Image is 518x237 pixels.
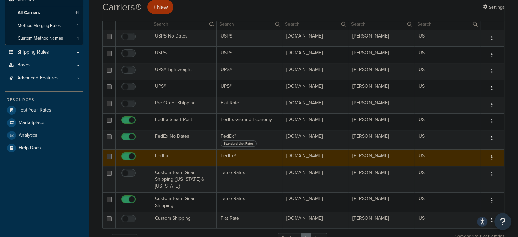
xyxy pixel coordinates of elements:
[5,97,83,103] div: Resources
[282,18,348,30] input: Search
[414,192,480,212] td: US
[5,59,83,72] a: Boxes
[282,63,348,80] td: [DOMAIN_NAME]
[5,72,83,85] li: Advanced Features
[217,113,282,130] td: FedEx Ground Economy
[217,63,282,80] td: UPS®
[151,212,217,228] td: Custom Shipping
[414,166,480,192] td: US
[217,149,282,166] td: FedEx®
[217,46,282,63] td: USPS
[77,75,79,81] span: 5
[17,49,49,55] span: Shipping Rules
[151,18,216,30] input: Search
[151,30,217,46] td: USPS No Dates
[494,213,511,230] button: Open Resource Center
[19,107,51,113] span: Test Your Rates
[348,130,414,149] td: [PERSON_NAME]
[151,149,217,166] td: FedEx
[19,145,41,151] span: Help Docs
[5,142,83,154] a: Help Docs
[348,63,414,80] td: [PERSON_NAME]
[5,6,83,19] li: All Carriers
[217,192,282,212] td: Table Rates
[414,212,480,228] td: US
[414,18,480,30] input: Search
[414,113,480,130] td: US
[17,62,31,68] span: Boxes
[19,133,37,138] span: Analytics
[414,80,480,97] td: US
[5,32,83,45] a: Custom Method Names 1
[102,0,135,14] h1: Carriers
[217,80,282,97] td: UPS®
[151,113,217,130] td: FedEx Smart Post
[5,19,83,32] li: Method Merging Rules
[5,32,83,45] li: Custom Method Names
[282,113,348,130] td: [DOMAIN_NAME]
[151,46,217,63] td: USPS
[5,19,83,32] a: Method Merging Rules 4
[217,18,282,30] input: Search
[217,166,282,192] td: Table Rates
[221,140,257,147] span: Standard List Rates
[282,80,348,97] td: [DOMAIN_NAME]
[348,97,414,113] td: [PERSON_NAME]
[282,166,348,192] td: [DOMAIN_NAME]
[348,18,414,30] input: Search
[348,113,414,130] td: [PERSON_NAME]
[217,97,282,113] td: Flat Rate
[18,10,40,16] span: All Carriers
[282,192,348,212] td: [DOMAIN_NAME]
[282,46,348,63] td: [DOMAIN_NAME]
[414,46,480,63] td: US
[414,30,480,46] td: US
[217,130,282,149] td: FedEx®
[414,63,480,80] td: US
[17,75,59,81] span: Advanced Features
[282,212,348,228] td: [DOMAIN_NAME]
[217,30,282,46] td: USPS
[151,130,217,149] td: FedEx No Dates
[151,192,217,212] td: Custom Team Gear Shipping
[151,80,217,97] td: UPS®
[348,30,414,46] td: [PERSON_NAME]
[18,35,63,41] span: Custom Method Names
[348,212,414,228] td: [PERSON_NAME]
[5,46,83,59] a: Shipping Rules
[414,149,480,166] td: US
[5,72,83,85] a: Advanced Features 5
[5,104,83,116] a: Test Your Rates
[5,6,83,19] a: All Carriers 11
[348,46,414,63] td: [PERSON_NAME]
[282,130,348,149] td: [DOMAIN_NAME]
[414,130,480,149] td: US
[348,192,414,212] td: [PERSON_NAME]
[77,35,79,41] span: 1
[217,212,282,228] td: Flat Rate
[18,23,61,29] span: Method Merging Rules
[19,120,44,126] span: Marketplace
[5,129,83,142] a: Analytics
[75,10,79,16] span: 11
[5,117,83,129] a: Marketplace
[348,149,414,166] td: [PERSON_NAME]
[76,23,79,29] span: 4
[483,2,504,12] a: Settings
[348,80,414,97] td: [PERSON_NAME]
[348,166,414,192] td: [PERSON_NAME]
[282,149,348,166] td: [DOMAIN_NAME]
[282,30,348,46] td: [DOMAIN_NAME]
[151,97,217,113] td: Pre-Order Shipping
[151,166,217,192] td: Custom Team Gear Shipping ([US_STATE] & [US_STATE])
[282,97,348,113] td: [DOMAIN_NAME]
[151,63,217,80] td: UPS® Lightweight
